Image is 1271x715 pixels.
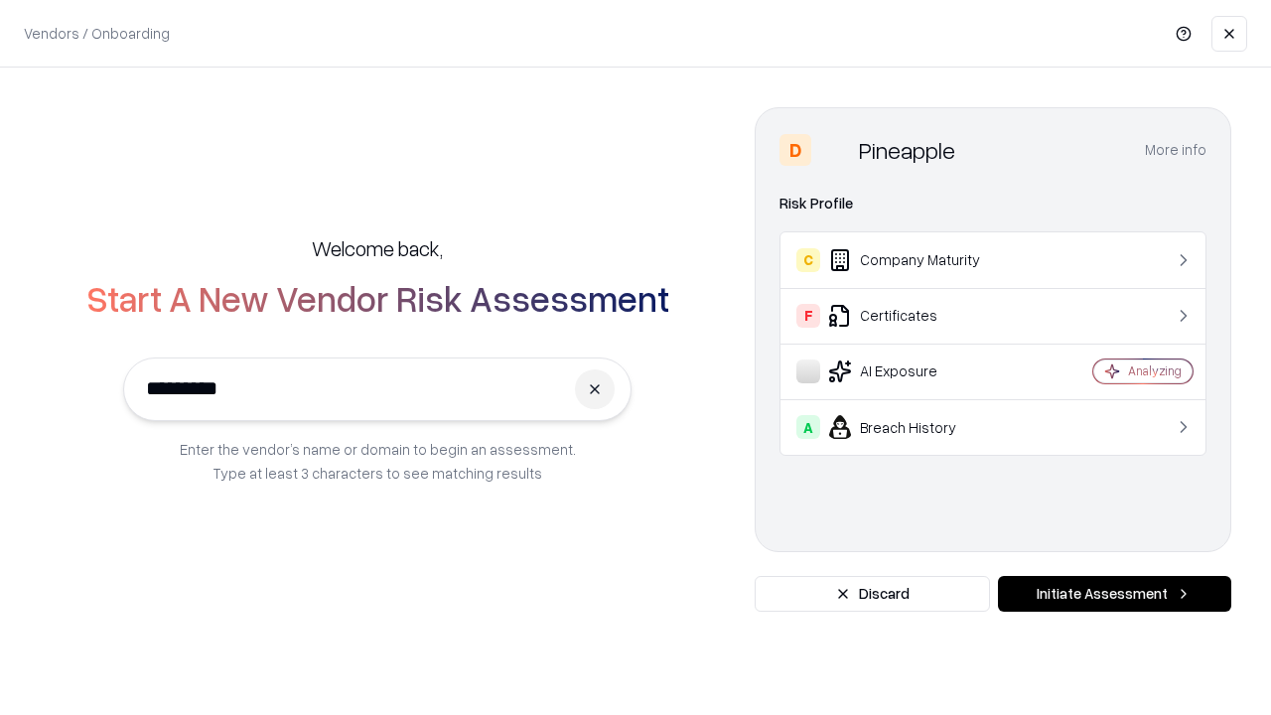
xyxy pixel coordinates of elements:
[86,278,669,318] h2: Start A New Vendor Risk Assessment
[180,437,576,485] p: Enter the vendor’s name or domain to begin an assessment. Type at least 3 characters to see match...
[796,415,1034,439] div: Breach History
[998,576,1231,612] button: Initiate Assessment
[1128,362,1182,379] div: Analyzing
[312,234,443,262] h5: Welcome back,
[796,304,820,328] div: F
[796,248,1034,272] div: Company Maturity
[796,248,820,272] div: C
[779,192,1206,215] div: Risk Profile
[859,134,955,166] div: Pineapple
[819,134,851,166] img: Pineapple
[779,134,811,166] div: D
[24,23,170,44] p: Vendors / Onboarding
[796,415,820,439] div: A
[755,576,990,612] button: Discard
[796,304,1034,328] div: Certificates
[796,359,1034,383] div: AI Exposure
[1145,132,1206,168] button: More info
